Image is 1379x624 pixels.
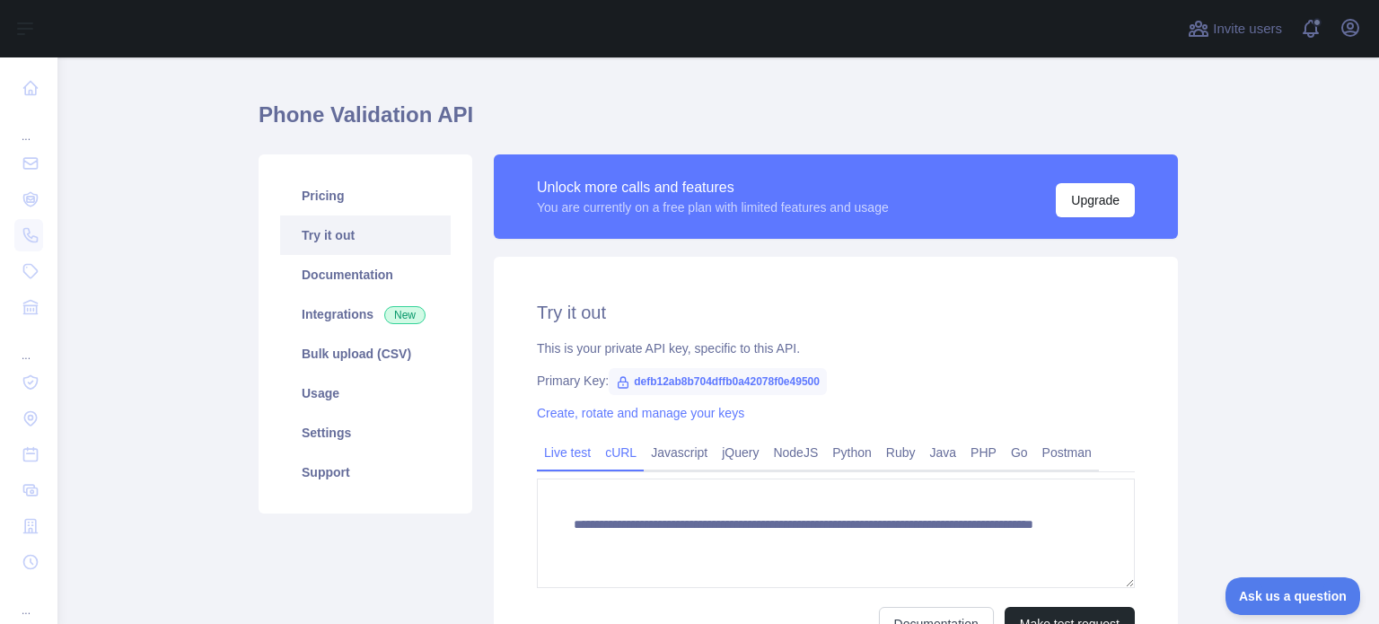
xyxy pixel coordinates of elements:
[923,438,964,467] a: Java
[609,368,827,395] span: defb12ab8b704dffb0a42078f0e49500
[1035,438,1099,467] a: Postman
[1184,14,1286,43] button: Invite users
[384,306,426,324] span: New
[14,327,43,363] div: ...
[1213,19,1282,40] span: Invite users
[537,339,1135,357] div: This is your private API key, specific to this API.
[280,176,451,215] a: Pricing
[280,413,451,453] a: Settings
[1056,183,1135,217] button: Upgrade
[280,215,451,255] a: Try it out
[537,372,1135,390] div: Primary Key:
[537,438,598,467] a: Live test
[963,438,1004,467] a: PHP
[259,101,1178,144] h1: Phone Validation API
[715,438,766,467] a: jQuery
[1225,577,1361,615] iframe: Toggle Customer Support
[598,438,644,467] a: cURL
[766,438,825,467] a: NodeJS
[644,438,715,467] a: Javascript
[825,438,879,467] a: Python
[280,453,451,492] a: Support
[280,334,451,374] a: Bulk upload (CSV)
[280,255,451,294] a: Documentation
[1004,438,1035,467] a: Go
[537,300,1135,325] h2: Try it out
[14,582,43,618] div: ...
[537,177,889,198] div: Unlock more calls and features
[280,374,451,413] a: Usage
[537,406,744,420] a: Create, rotate and manage your keys
[280,294,451,334] a: Integrations New
[14,108,43,144] div: ...
[879,438,923,467] a: Ruby
[537,198,889,216] div: You are currently on a free plan with limited features and usage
